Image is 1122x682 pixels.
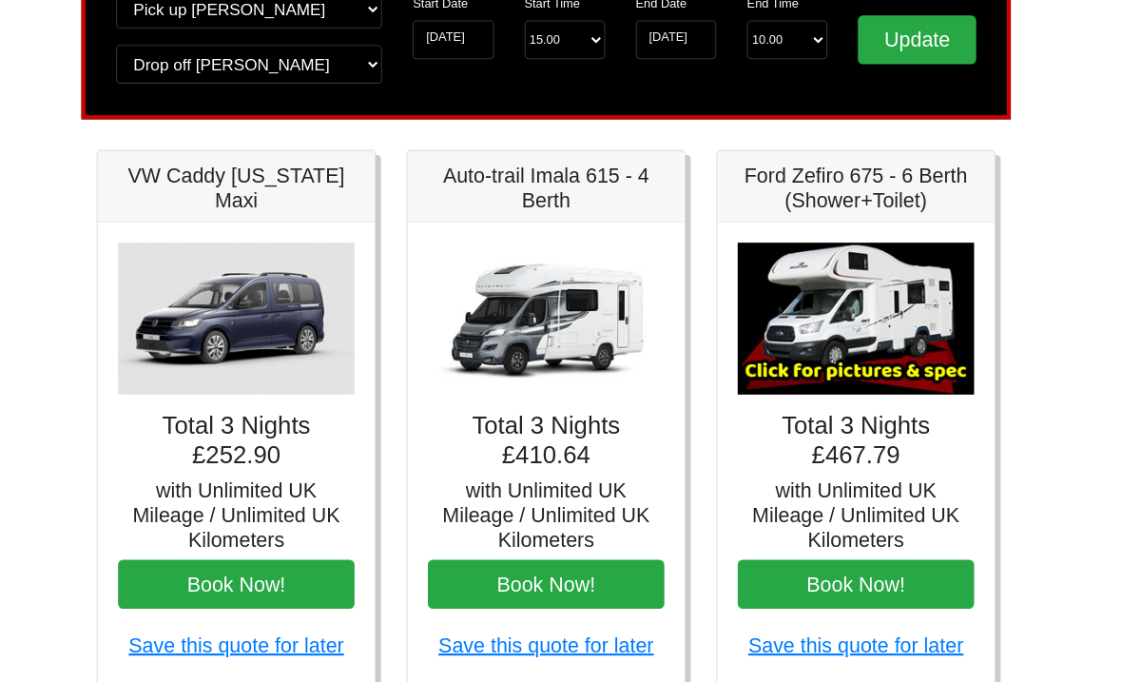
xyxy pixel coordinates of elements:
h4: Total 3 Nights £410.64 [451,390,671,445]
label: Start Date [436,1,488,18]
h5: with Unlimited UK Mileage / Unlimited UK Kilometers [162,453,382,521]
label: Start Time [541,1,593,18]
input: Update [852,21,962,67]
h5: VW Caddy [US_STATE] Maxi [162,159,382,205]
a: Save this quote for later [749,598,950,619]
input: Return Date [645,26,720,62]
h4: Total 3 Nights £467.79 [740,390,960,445]
button: Book Now! [451,529,671,575]
input: Start Date [436,26,512,62]
h5: Auto-trail Imala 615 - 4 Berth [451,159,671,205]
h5: with Unlimited UK Mileage / Unlimited UK Kilometers [740,453,960,521]
button: Book Now! [740,529,960,575]
button: Book Now! [162,529,382,575]
h5: Ford Zefiro 675 - 6 Berth (Shower+Toilet) [740,159,960,205]
a: Save this quote for later [171,598,372,619]
a: Save this quote for later [460,598,661,619]
img: VW Caddy California Maxi [162,233,382,375]
label: End Date [645,1,692,18]
label: End Time [748,1,797,18]
img: Auto-trail Imala 615 - 4 Berth [451,233,671,375]
h5: with Unlimited UK Mileage / Unlimited UK Kilometers [451,453,671,521]
img: Ford Zefiro 675 - 6 Berth (Shower+Toilet) [740,233,960,375]
h4: Total 3 Nights £252.90 [162,390,382,445]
